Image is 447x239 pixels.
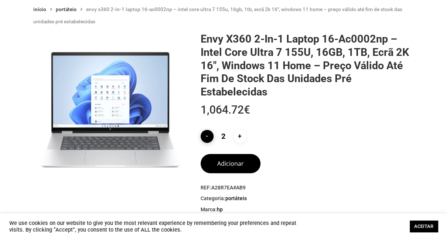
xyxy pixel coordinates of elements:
span: € [244,103,250,116]
h1: Envy x360 2-in-1 Laptop 16-ac0002np – Intel Core Ultra 7 155U, 16GB, 1TB, Ecrã 2K 16″, Windows 11... [201,33,414,99]
bdi: 1,064.72 [201,103,250,116]
input: - [201,130,214,143]
a: HP [217,206,223,213]
span: Envy x360 2-in-1 Laptop 16-ac0002np – Intel Core Ultra 7 155U, 16GB, 1TB, Ecrã 2K 16″, Windows 11... [33,6,402,24]
a: Portáteis [225,195,247,202]
span: Categoria: [201,195,414,202]
div: We use cookies on our website to give you the most relevant experience by remembering your prefer... [9,220,309,233]
img: Placeholder [33,33,187,187]
button: Adicionar [201,154,260,173]
a: ACEITAR [410,221,438,232]
a: Portáteis [56,6,76,13]
span: REF: [201,184,414,192]
a: Início [33,6,46,13]
span: Marca: [201,206,414,213]
input: + [233,130,246,143]
span: A28R7EA#AB9 [211,185,246,191]
input: Product quantity [215,130,232,143]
